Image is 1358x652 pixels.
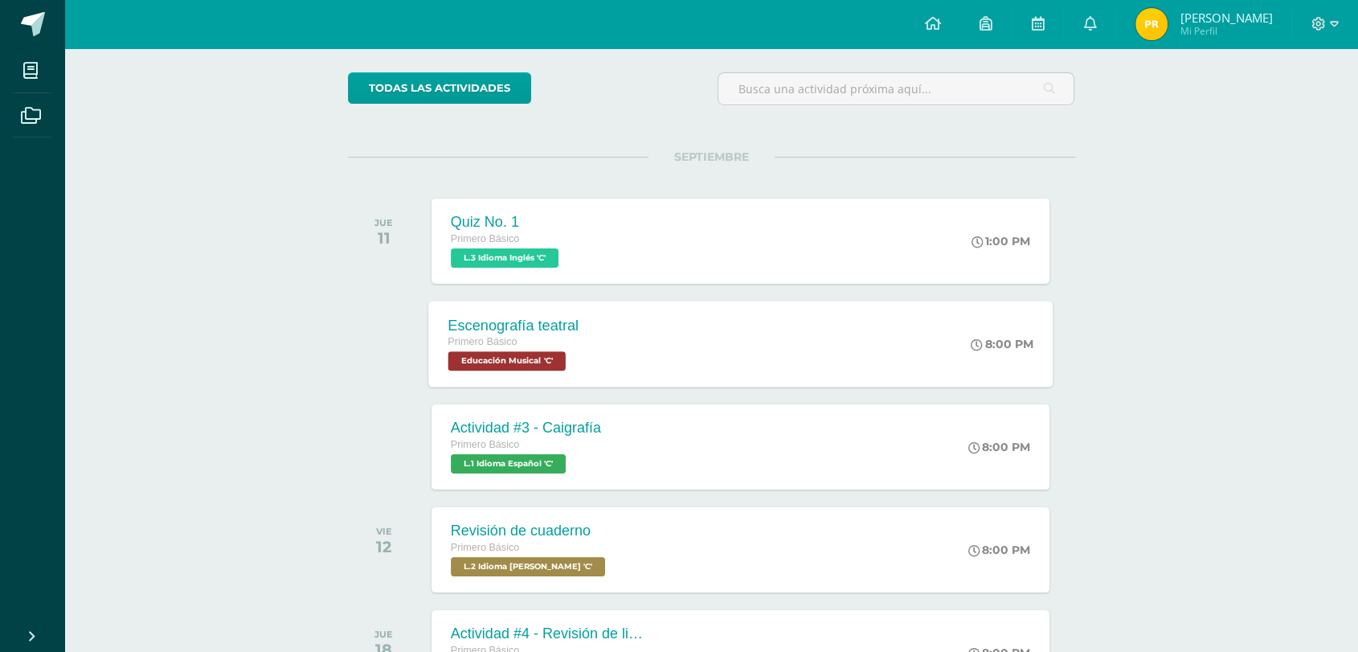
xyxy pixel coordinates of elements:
div: 1:00 PM [971,234,1030,248]
div: Actividad #3 - Caigrafía [451,420,601,437]
div: Revisión de cuaderno [451,523,609,539]
div: 8:00 PM [968,440,1030,454]
span: Primero Básico [451,439,519,450]
span: Primero Básico [451,233,519,244]
span: Mi Perfil [1180,24,1272,38]
div: JUE [374,629,393,640]
div: Quiz No. 1 [451,214,562,231]
div: VIE [376,526,392,537]
img: 9fba9d11a7903b8342c4049e560ae2eb.png [1135,8,1168,40]
div: Escenografía teatral [448,317,579,334]
a: todas las Actividades [348,72,531,104]
input: Busca una actividad próxima aquí... [718,73,1074,105]
span: L.3 Idioma Inglés 'C' [451,248,558,268]
span: [PERSON_NAME] [1180,10,1272,26]
span: Primero Básico [451,542,519,553]
span: Primero Básico [448,336,517,347]
div: JUE [374,217,393,228]
div: Actividad #4 - Revisión de libro [451,625,644,642]
span: Educación Musical 'C' [448,351,565,371]
div: 11 [374,228,393,248]
span: L.2 Idioma Maya Kaqchikel 'C' [451,557,605,576]
span: SEPTIEMBRE [648,150,775,164]
div: 8:00 PM [971,337,1033,351]
span: L.1 Idioma Español 'C' [451,454,566,474]
div: 12 [376,537,392,556]
div: 8:00 PM [968,543,1030,557]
